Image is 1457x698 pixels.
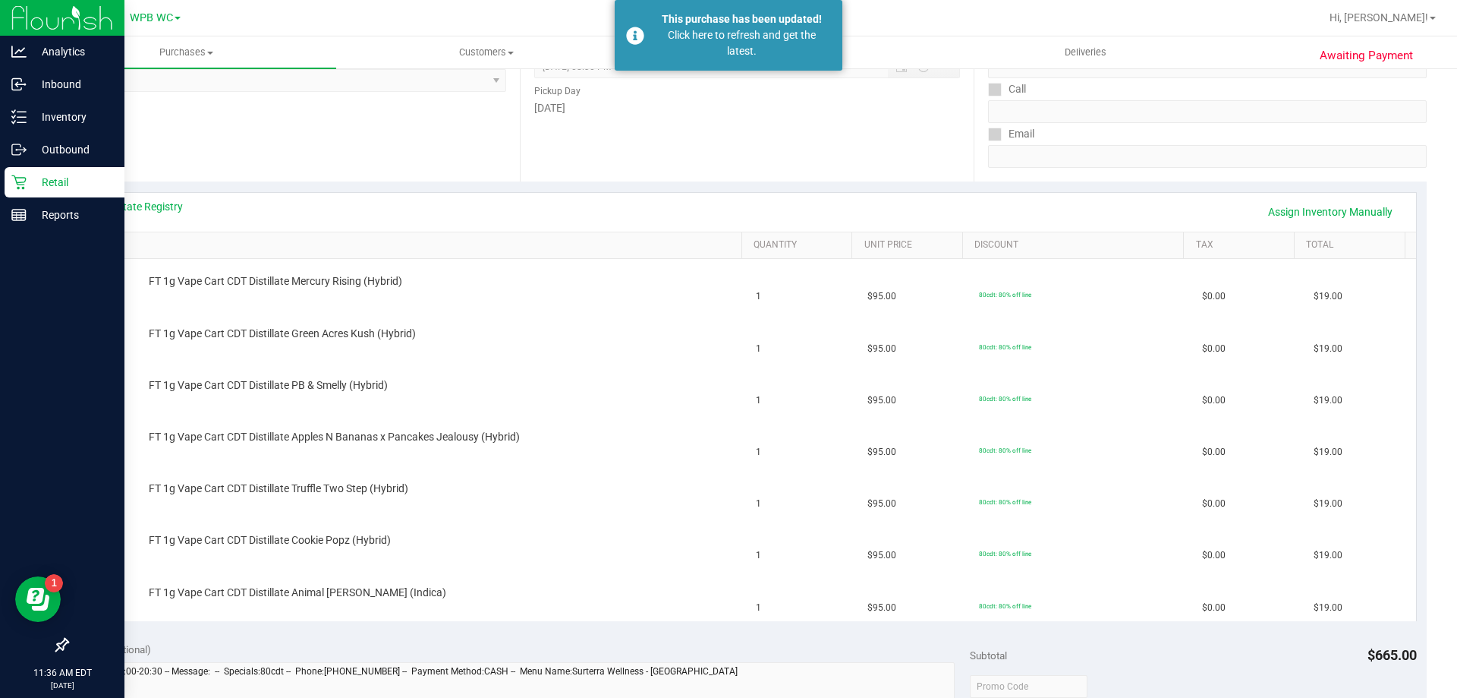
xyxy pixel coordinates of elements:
p: Inventory [27,108,118,126]
span: 1 [756,601,761,615]
a: Unit Price [864,239,957,251]
span: Customers [337,46,635,59]
div: This purchase has been updated! [653,11,831,27]
inline-svg: Outbound [11,142,27,157]
a: Deliveries [936,36,1235,68]
p: Retail [27,173,118,191]
p: Inbound [27,75,118,93]
p: [DATE] [7,680,118,691]
span: $19.00 [1314,445,1342,460]
p: 11:36 AM EDT [7,666,118,680]
span: Purchases [36,46,336,59]
span: $95.00 [867,289,896,304]
div: Click here to refresh and get the latest. [653,27,831,59]
span: WPB WC [130,11,173,24]
a: Tax [1196,239,1289,251]
span: Hi, [PERSON_NAME]! [1330,11,1428,24]
span: 1 [756,497,761,511]
span: FT 1g Vape Cart CDT Distillate Mercury Rising (Hybrid) [149,274,402,289]
span: Subtotal [970,649,1007,662]
span: 80cdt: 80% off line [979,343,1031,351]
p: Outbound [27,141,118,159]
iframe: Resource center unread badge [45,574,63,592]
a: Purchases [36,36,336,68]
span: 80cdt: 80% off line [979,602,1031,610]
span: $0.00 [1202,445,1226,460]
inline-svg: Inventory [11,109,27,125]
a: View State Registry [92,199,183,214]
span: $0.00 [1202,601,1226,615]
label: Call [988,78,1026,100]
span: FT 1g Vape Cart CDT Distillate PB & Smelly (Hybrid) [149,378,388,393]
span: $0.00 [1202,548,1226,563]
span: $0.00 [1202,289,1226,304]
input: Promo Code [970,675,1087,698]
span: $0.00 [1202,393,1226,408]
span: $95.00 [867,497,896,511]
span: FT 1g Vape Cart CDT Distillate Green Acres Kush (Hybrid) [149,327,416,341]
span: $665.00 [1367,647,1417,663]
label: Email [988,123,1034,145]
input: Format: (999) 999-9999 [988,100,1427,123]
span: 1 [756,342,761,356]
span: 80cdt: 80% off line [979,291,1031,298]
span: $19.00 [1314,497,1342,511]
span: $95.00 [867,601,896,615]
inline-svg: Reports [11,207,27,223]
span: 1 [756,445,761,460]
a: SKU [90,239,735,251]
p: Analytics [27,43,118,61]
span: $19.00 [1314,548,1342,563]
span: $19.00 [1314,342,1342,356]
span: $19.00 [1314,393,1342,408]
span: $95.00 [867,445,896,460]
span: FT 1g Vape Cart CDT Distillate Animal [PERSON_NAME] (Indica) [149,586,446,600]
span: 1 [756,289,761,304]
span: 80cdt: 80% off line [979,395,1031,403]
span: $95.00 [867,393,896,408]
span: $19.00 [1314,289,1342,304]
p: Reports [27,206,118,224]
a: Discount [974,239,1178,251]
span: 1 [756,548,761,563]
span: Awaiting Payment [1320,47,1413,65]
div: [DATE] [534,100,959,116]
span: 80cdt: 80% off line [979,550,1031,557]
span: FT 1g Vape Cart CDT Distillate Apples N Bananas x Pancakes Jealousy (Hybrid) [149,430,520,444]
span: $0.00 [1202,497,1226,511]
a: Customers [336,36,636,68]
iframe: Resource center [15,576,61,622]
a: Total [1306,239,1399,251]
span: $95.00 [867,548,896,563]
inline-svg: Analytics [11,44,27,59]
span: 1 [756,393,761,408]
span: FT 1g Vape Cart CDT Distillate Truffle Two Step (Hybrid) [149,482,408,496]
a: Quantity [754,239,846,251]
span: FT 1g Vape Cart CDT Distillate Cookie Popz (Hybrid) [149,533,391,548]
a: Assign Inventory Manually [1258,199,1402,225]
span: $19.00 [1314,601,1342,615]
span: $95.00 [867,342,896,356]
span: 80cdt: 80% off line [979,447,1031,454]
span: 80cdt: 80% off line [979,498,1031,506]
label: Pickup Day [534,84,581,98]
span: Deliveries [1044,46,1127,59]
span: $0.00 [1202,342,1226,356]
inline-svg: Inbound [11,77,27,92]
inline-svg: Retail [11,175,27,190]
